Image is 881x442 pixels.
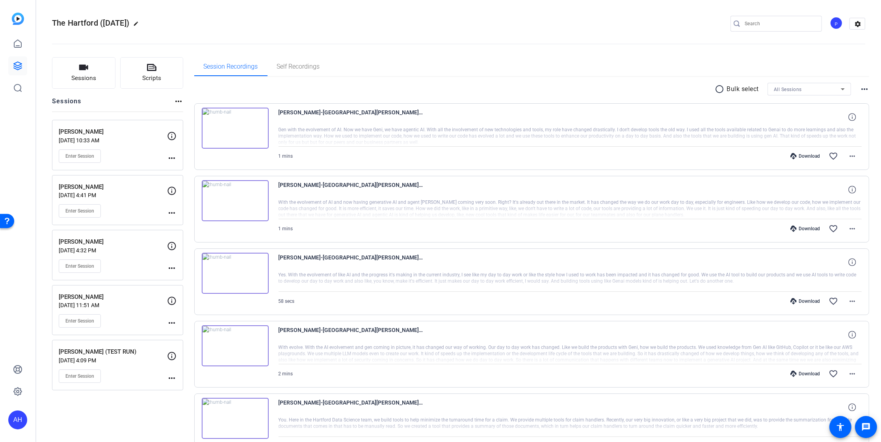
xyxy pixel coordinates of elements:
[774,87,802,92] span: All Sessions
[59,302,167,308] p: [DATE] 11:51 AM
[836,422,845,432] mat-icon: accessibility
[860,84,869,94] mat-icon: more_horiz
[727,84,759,94] p: Bulk select
[204,63,258,70] span: Session Recordings
[167,318,177,328] mat-icon: more_horiz
[202,180,269,221] img: thumb-nail
[848,224,857,233] mat-icon: more_horiz
[786,371,824,377] div: Download
[715,84,727,94] mat-icon: radio_button_unchecked
[59,237,167,246] p: [PERSON_NAME]
[202,253,269,294] img: thumb-nail
[861,422,871,432] mat-icon: message
[65,318,94,324] span: Enter Session
[279,108,424,127] span: [PERSON_NAME]-[GEOGRAPHIC_DATA][PERSON_NAME]-2025-06-25-16-11-17-427-0
[59,357,167,364] p: [DATE] 4:09 PM
[829,224,838,233] mat-icon: favorite_border
[202,108,269,149] img: thumb-nail
[59,293,167,302] p: [PERSON_NAME]
[120,57,184,89] button: Scripts
[65,208,94,214] span: Enter Session
[279,325,424,344] span: [PERSON_NAME]-[GEOGRAPHIC_DATA][PERSON_NAME]-2025-06-25-16-05-18-912-0
[279,226,293,231] span: 1 mins
[277,63,320,70] span: Self Recordings
[848,297,857,306] mat-icon: more_horiz
[133,21,143,30] mat-icon: edit
[59,369,101,383] button: Enter Session
[167,263,177,273] mat-icon: more_horiz
[12,13,24,25] img: blue-gradient.svg
[65,153,94,159] span: Enter Session
[59,137,167,144] p: [DATE] 10:33 AM
[202,398,269,439] img: thumb-nail
[786,153,824,159] div: Download
[279,398,424,417] span: [PERSON_NAME]-[GEOGRAPHIC_DATA][PERSON_NAME]-2025-06-25-16-03-22-869-0
[279,180,424,199] span: [PERSON_NAME]-[GEOGRAPHIC_DATA][PERSON_NAME]-2025-06-25-16-09-24-467-0
[52,18,129,28] span: The Hartford ([DATE])
[829,369,838,379] mat-icon: favorite_border
[848,151,857,161] mat-icon: more_horiz
[850,18,866,30] mat-icon: settings
[829,297,838,306] mat-icon: favorite_border
[59,192,167,198] p: [DATE] 4:41 PM
[848,369,857,379] mat-icon: more_horiz
[786,226,824,232] div: Download
[71,74,96,83] span: Sessions
[202,325,269,366] img: thumb-nail
[279,153,293,159] span: 1 mins
[279,253,424,272] span: [PERSON_NAME]-[GEOGRAPHIC_DATA][PERSON_NAME]-2025-06-25-16-07-54-594-0
[52,57,115,89] button: Sessions
[279,371,293,377] span: 2 mins
[59,347,167,356] p: [PERSON_NAME] (TEST RUN)
[830,17,844,30] ngx-avatar: Producer
[167,373,177,383] mat-icon: more_horiz
[59,204,101,218] button: Enter Session
[59,149,101,163] button: Enter Session
[786,298,824,304] div: Download
[59,247,167,254] p: [DATE] 4:32 PM
[829,151,838,161] mat-icon: favorite_border
[65,373,94,379] span: Enter Session
[142,74,161,83] span: Scripts
[59,259,101,273] button: Enter Session
[59,314,101,328] button: Enter Session
[59,127,167,136] p: [PERSON_NAME]
[59,183,167,192] p: [PERSON_NAME]
[8,410,27,429] div: AH
[65,263,94,269] span: Enter Session
[745,19,816,28] input: Search
[52,97,82,112] h2: Sessions
[279,298,295,304] span: 58 secs
[174,97,183,106] mat-icon: more_horiz
[167,153,177,163] mat-icon: more_horiz
[167,208,177,218] mat-icon: more_horiz
[830,17,843,30] div: P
